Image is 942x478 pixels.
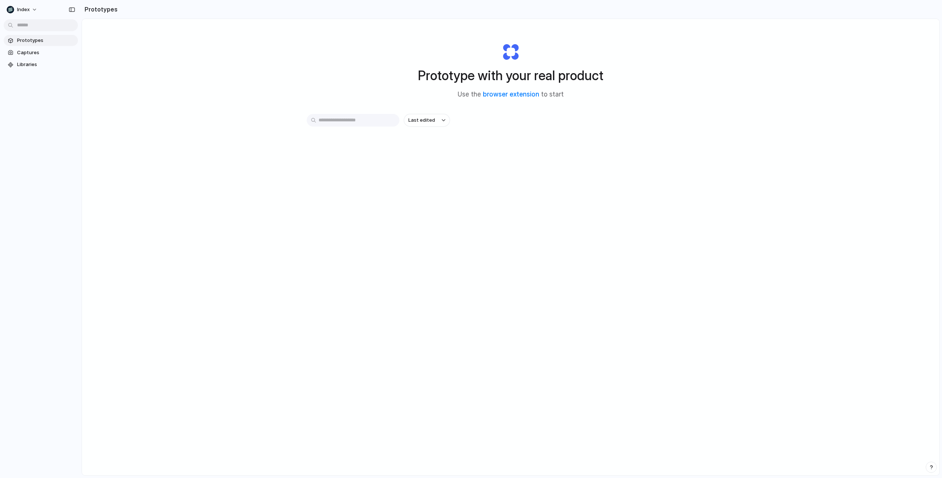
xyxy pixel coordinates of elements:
[4,4,41,16] button: Index
[17,61,75,68] span: Libraries
[483,91,539,98] a: browser extension
[404,114,450,127] button: Last edited
[4,59,78,70] a: Libraries
[4,47,78,58] a: Captures
[17,6,30,13] span: Index
[458,90,564,99] span: Use the to start
[418,66,603,85] h1: Prototype with your real product
[4,35,78,46] a: Prototypes
[82,5,118,14] h2: Prototypes
[17,49,75,56] span: Captures
[408,117,435,124] span: Last edited
[17,37,75,44] span: Prototypes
